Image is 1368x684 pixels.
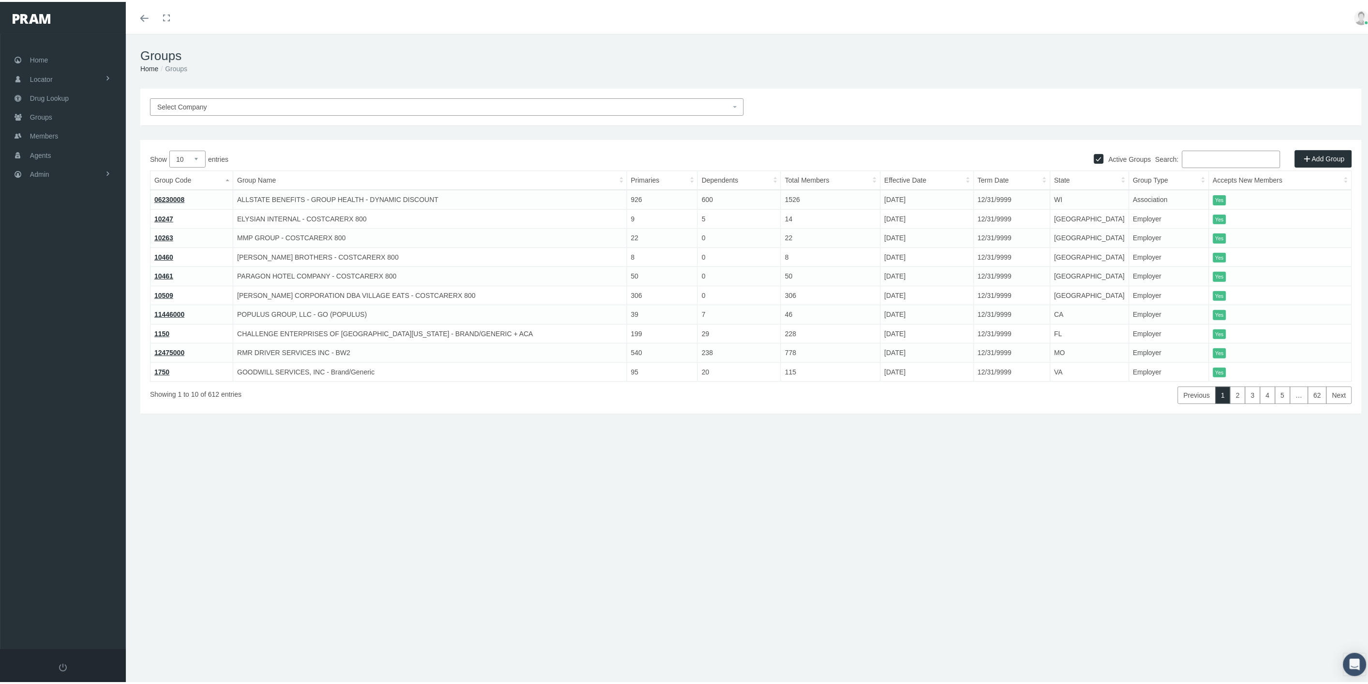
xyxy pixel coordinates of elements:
[1308,385,1327,402] a: 62
[1129,246,1209,265] td: Employer
[781,227,880,246] td: 22
[30,163,49,182] span: Admin
[1209,169,1352,188] th: Accepts New Members: activate to sort column ascending
[1129,227,1209,246] td: Employer
[1129,303,1209,323] td: Employer
[974,169,1050,188] th: Term Date: activate to sort column ascending
[1129,360,1209,380] td: Employer
[1104,152,1151,163] label: Active Groups
[880,246,974,265] td: [DATE]
[781,207,880,227] td: 14
[698,322,781,342] td: 29
[140,47,1362,62] h1: Groups
[1213,327,1226,338] itemstyle: Yes
[233,207,627,227] td: ELYSIAN INTERNAL - COSTCARERX 800
[1245,385,1261,402] a: 3
[627,322,697,342] td: 199
[1129,284,1209,303] td: Employer
[233,284,627,303] td: [PERSON_NAME] CORPORATION DBA VILLAGE EATS - COSTCARERX 800
[698,188,781,207] td: 600
[1050,303,1129,323] td: CA
[880,188,974,207] td: [DATE]
[154,328,169,336] a: 1150
[1050,360,1129,380] td: VA
[233,342,627,361] td: RMR DRIVER SERVICES INC - BW2
[1050,246,1129,265] td: [GEOGRAPHIC_DATA]
[1050,169,1129,188] th: State: activate to sort column ascending
[1230,385,1246,402] a: 2
[154,290,173,297] a: 10509
[698,342,781,361] td: 238
[781,322,880,342] td: 228
[627,284,697,303] td: 306
[1326,385,1352,402] a: Next
[1050,188,1129,207] td: WI
[627,169,697,188] th: Primaries: activate to sort column ascending
[974,265,1050,284] td: 12/31/9999
[974,227,1050,246] td: 12/31/9999
[781,303,880,323] td: 46
[169,149,206,166] select: Showentries
[698,207,781,227] td: 5
[1213,308,1226,318] itemstyle: Yes
[1343,651,1367,674] div: Open Intercom Messenger
[154,347,184,355] a: 12475000
[880,169,974,188] th: Effective Date: activate to sort column ascending
[781,265,880,284] td: 50
[781,284,880,303] td: 306
[154,270,173,278] a: 10461
[1213,251,1226,261] itemstyle: Yes
[233,188,627,207] td: ALLSTATE BENEFITS - GROUP HEALTH - DYNAMIC DISCOUNT
[154,309,184,316] a: 11446000
[30,106,52,124] span: Groups
[880,207,974,227] td: [DATE]
[880,303,974,323] td: [DATE]
[781,342,880,361] td: 778
[1290,385,1308,402] a: …
[698,265,781,284] td: 0
[233,246,627,265] td: [PERSON_NAME] BROTHERS - COSTCARERX 800
[233,303,627,323] td: POPULUS GROUP, LLC - GO (POPULUS)
[880,342,974,361] td: [DATE]
[1050,284,1129,303] td: [GEOGRAPHIC_DATA]
[698,284,781,303] td: 0
[233,227,627,246] td: MMP GROUP - COSTCARERX 800
[140,63,158,71] a: Home
[154,366,169,374] a: 1750
[781,246,880,265] td: 8
[698,227,781,246] td: 0
[13,12,50,22] img: PRAM_20_x_78.png
[974,360,1050,380] td: 12/31/9999
[880,360,974,380] td: [DATE]
[233,322,627,342] td: CHALLENGE ENTERPRISES OF [GEOGRAPHIC_DATA][US_STATE] - BRAND/GENERIC + ACA
[1050,342,1129,361] td: MO
[880,227,974,246] td: [DATE]
[1182,149,1280,166] input: Search:
[974,342,1050,361] td: 12/31/9999
[1050,322,1129,342] td: FL
[1213,193,1226,203] itemstyle: Yes
[1213,366,1226,376] itemstyle: Yes
[1129,265,1209,284] td: Employer
[627,227,697,246] td: 22
[1129,342,1209,361] td: Employer
[1050,207,1129,227] td: [GEOGRAPHIC_DATA]
[30,125,58,143] span: Members
[880,322,974,342] td: [DATE]
[1129,188,1209,207] td: Association
[627,342,697,361] td: 540
[627,246,697,265] td: 8
[698,169,781,188] th: Dependents: activate to sort column ascending
[974,246,1050,265] td: 12/31/9999
[1216,385,1231,402] a: 1
[1213,232,1226,242] itemstyle: Yes
[880,284,974,303] td: [DATE]
[627,265,697,284] td: 50
[698,246,781,265] td: 0
[30,87,69,106] span: Drug Lookup
[698,360,781,380] td: 20
[154,232,173,240] a: 10263
[158,62,187,72] li: Groups
[1213,346,1226,357] itemstyle: Yes
[781,188,880,207] td: 1526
